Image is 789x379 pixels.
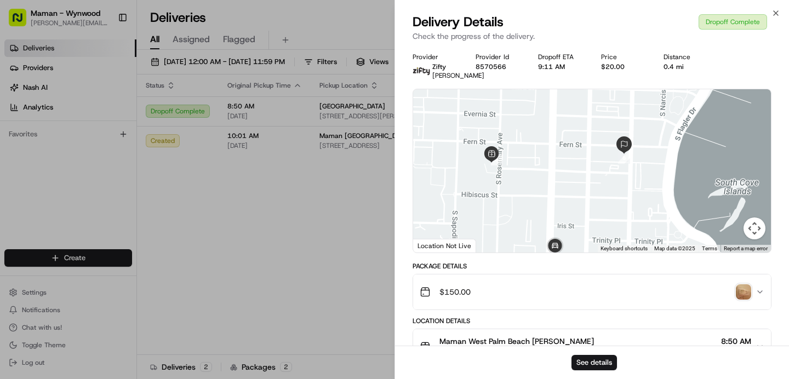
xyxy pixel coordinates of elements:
div: $20.00 [601,62,647,71]
span: 8:50 AM [721,336,751,347]
span: Delivery Details [413,13,504,31]
button: Keyboard shortcuts [601,245,648,252]
span: [DATE] [99,170,121,179]
div: 9:11 AM [538,62,584,71]
span: Klarizel Pensader [34,199,90,208]
div: Location Not Live [413,239,476,252]
a: 📗Knowledge Base [7,240,88,260]
a: Report a map error [724,245,768,251]
button: Maman West Palm Beach [PERSON_NAME]8:50 AM [413,329,771,364]
img: 1724597045416-56b7ee45-8013-43a0-a6f9-03cb97ddad50 [23,105,43,124]
span: • [93,170,96,179]
button: $150.00photo_proof_of_delivery image [413,274,771,309]
div: Start new chat [49,105,180,116]
a: Powered byPylon [77,271,133,280]
button: See all [170,140,199,153]
img: 1736555255976-a54dd68f-1ca7-489b-9aae-adbdc363a1c4 [22,200,31,209]
img: zifty-logo-trans-sq.png [413,62,430,80]
div: Package Details [413,262,771,271]
span: [DATE] [99,199,121,208]
img: Klarizel Pensader [11,189,28,206]
div: Provider Id [476,53,521,61]
span: $150.00 [439,286,471,297]
div: Provider [413,53,458,61]
div: 💻 [93,246,101,255]
div: 5 [491,153,503,165]
button: Start new chat [186,108,199,121]
img: 1736555255976-a54dd68f-1ca7-489b-9aae-adbdc363a1c4 [22,170,31,179]
span: Map data ©2025 [654,245,695,251]
div: Dropoff ETA [538,53,584,61]
img: photo_proof_of_delivery image [736,284,751,300]
div: Distance [664,53,709,61]
span: Zifty [432,62,446,71]
button: See details [571,355,617,370]
div: 📗 [11,246,20,255]
a: Open this area in Google Maps (opens a new window) [416,238,452,252]
a: 💻API Documentation [88,240,180,260]
p: Check the progress of the delivery. [413,31,771,42]
a: Terms [702,245,717,251]
span: Klarizel Pensader [34,170,90,179]
div: Past conversations [11,142,70,151]
div: 6 [618,152,630,164]
button: Map camera controls [744,217,765,239]
div: We're available if you need us! [49,116,151,124]
div: Price [601,53,647,61]
img: Klarizel Pensader [11,159,28,177]
span: Maman West Palm Beach [PERSON_NAME] [439,336,594,347]
span: • [93,199,96,208]
img: Google [416,238,452,252]
span: Pylon [109,272,133,280]
span: Knowledge Base [22,245,84,256]
input: Clear [28,71,181,82]
p: Welcome 👋 [11,44,199,61]
img: Nash [11,11,33,33]
img: 1736555255976-a54dd68f-1ca7-489b-9aae-adbdc363a1c4 [11,105,31,124]
div: Location Details [413,317,771,325]
button: 8570566 [476,62,506,71]
span: [PERSON_NAME] [432,71,484,80]
span: API Documentation [104,245,176,256]
div: 0.4 mi [664,62,709,71]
